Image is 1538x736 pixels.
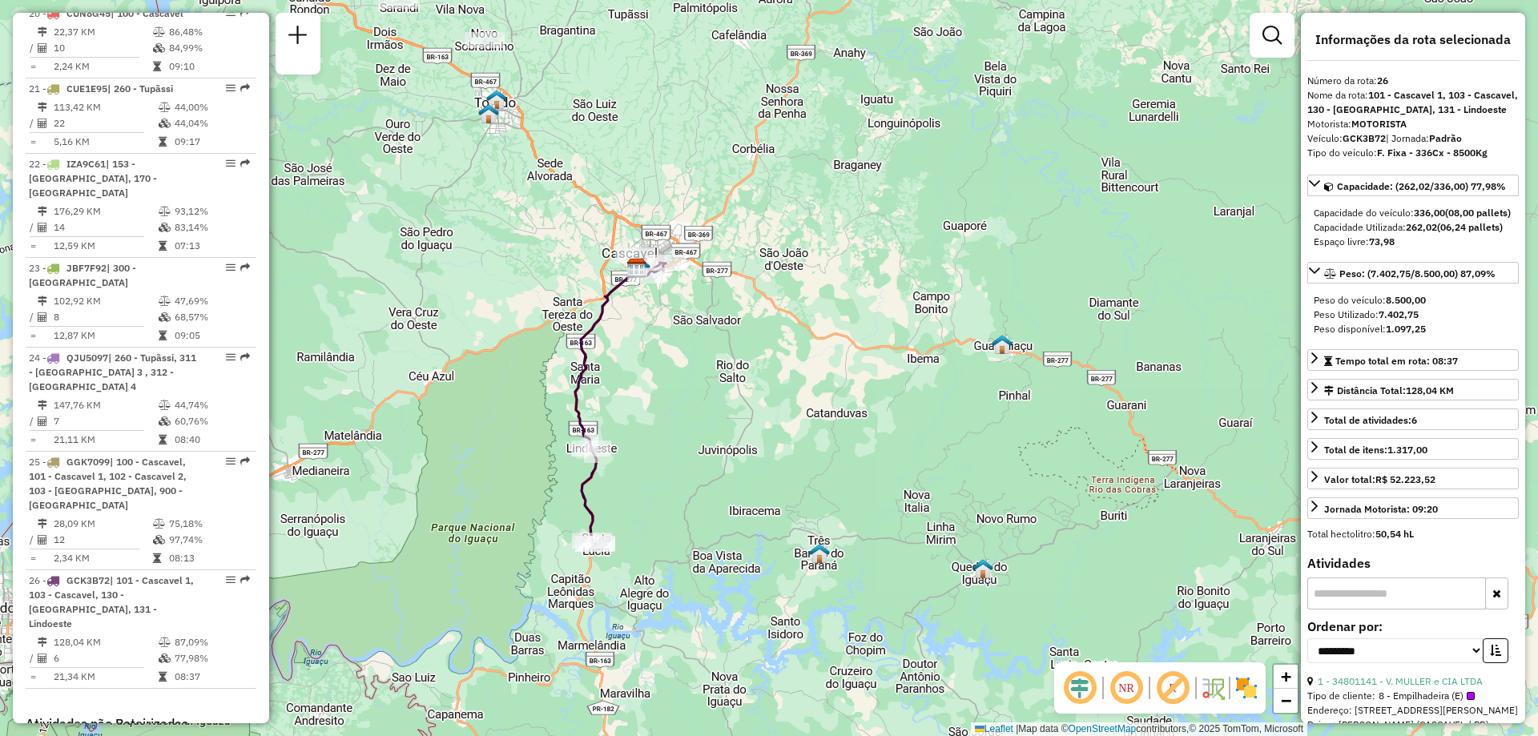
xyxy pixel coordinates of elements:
span: | 153 - [GEOGRAPHIC_DATA], 170 - [GEOGRAPHIC_DATA] [29,158,157,199]
img: Exibir/Ocultar setores [1234,675,1259,701]
td: 5,16 KM [53,134,158,150]
td: / [29,309,37,325]
i: Total de Atividades [38,535,47,545]
span: | 300 - [GEOGRAPHIC_DATA] [29,262,136,288]
em: Rota exportada [240,575,250,585]
strong: 336,00 [1414,207,1445,219]
td: 86,48% [168,24,249,40]
i: Tempo total em rota [159,331,167,340]
span: IZA9C61 [66,158,106,170]
span: Ocultar deslocamento [1061,669,1099,707]
a: Valor total:R$ 52.223,52 [1307,468,1519,489]
em: Rota exportada [240,352,250,362]
em: Rota exportada [240,159,250,168]
span: | [1016,723,1018,734]
span: CUN8G45 [66,7,111,19]
span: QJU5097 [66,352,108,364]
h4: Atividades [1307,556,1519,571]
a: OpenStreetMap [1069,723,1137,734]
strong: (08,00 pallets) [1445,207,1511,219]
strong: 50,54 hL [1375,528,1414,540]
strong: 262,02 [1406,221,1437,233]
span: 22 - [29,158,157,199]
button: Ordem crescente [1483,638,1508,663]
img: 703 UDC Light Toledo [486,89,507,110]
td: / [29,219,37,235]
td: 08:40 [174,432,250,448]
span: Exibir rótulo [1153,669,1192,707]
td: 93,12% [174,203,250,219]
div: Nome da rota: [1307,88,1519,117]
i: % de utilização do peso [159,637,171,647]
span: | 260 - Tupãssi [107,82,173,95]
i: Distância Total [38,207,47,216]
td: 75,18% [168,516,249,532]
span: CUE1E95 [66,82,107,95]
td: / [29,40,37,56]
a: Jornada Motorista: 09:20 [1307,497,1519,519]
span: Capacidade: (262,02/336,00) 77,98% [1337,180,1506,192]
span: 23 - [29,262,136,288]
a: 1 - 34801141 - V. MULLER e CIA LTDA [1318,675,1483,687]
em: Opções [226,83,236,93]
a: Zoom in [1274,665,1298,689]
span: JBF7F92 [66,262,107,274]
i: % de utilização do peso [159,400,171,410]
strong: 1.097,25 [1386,323,1426,335]
i: Total de Atividades [38,43,47,53]
h4: Informações da rota selecionada [1307,32,1519,47]
i: Distância Total [38,27,47,37]
td: 44,04% [174,115,250,131]
td: 10 [53,40,152,56]
a: Distância Total:128,04 KM [1307,379,1519,400]
i: % de utilização da cubagem [159,312,171,322]
div: Bairro: [PERSON_NAME] (CASCAVEL / PR) [1307,718,1519,732]
strong: MOTORISTA [1351,118,1407,130]
a: Exibir filtros [1256,19,1288,51]
td: 12,87 KM [53,328,158,344]
strong: 8.500,00 [1386,294,1426,306]
i: % de utilização do peso [159,103,171,112]
div: Total hectolitro: [1307,527,1519,541]
i: Distância Total [38,103,47,112]
em: Opções [226,456,236,466]
i: % de utilização da cubagem [153,43,165,53]
strong: 101 - Cascavel 1, 103 - Cascavel, 130 - [GEOGRAPHIC_DATA], 131 - Lindoeste [1307,89,1518,115]
img: Três Barras do Paraná [809,543,830,564]
td: 21,11 KM [53,432,158,448]
td: 87,09% [174,634,250,650]
div: Atividade não roteirizada - MARLENE MARIA DA SIL [465,32,505,48]
div: Endereço: [STREET_ADDRESS][PERSON_NAME] [1307,703,1519,718]
td: 60,76% [174,413,250,429]
i: % de utilização da cubagem [159,416,171,426]
a: Peso: (7.402,75/8.500,00) 87,09% [1307,262,1519,284]
td: 77,98% [174,650,250,666]
a: Nova sessão e pesquisa [282,19,314,55]
td: 22 [53,115,158,131]
div: Map data © contributors,© 2025 TomTom, Microsoft [971,722,1307,736]
td: = [29,432,37,448]
i: Total de Atividades [38,654,47,663]
td: 09:17 [174,134,250,150]
i: Tempo total em rota [153,62,161,71]
span: Total de atividades: [1324,414,1417,426]
td: 12 [53,532,152,548]
em: Rota exportada [240,8,250,18]
div: Peso disponível: [1314,322,1512,336]
td: 09:10 [168,58,249,74]
i: Distância Total [38,519,47,529]
i: Total de Atividades [38,119,47,128]
td: 7 [53,413,158,429]
em: Opções [226,352,236,362]
a: Tempo total em rota: 08:37 [1307,349,1519,371]
span: 25 - [29,456,187,511]
td: = [29,669,37,685]
div: Motorista: [1307,117,1519,131]
i: % de utilização da cubagem [153,535,165,545]
td: 2,24 KM [53,58,152,74]
td: / [29,413,37,429]
div: Veículo: [1307,131,1519,146]
i: % de utilização do peso [159,207,171,216]
td: / [29,650,37,666]
a: Total de atividades:6 [1307,408,1519,430]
